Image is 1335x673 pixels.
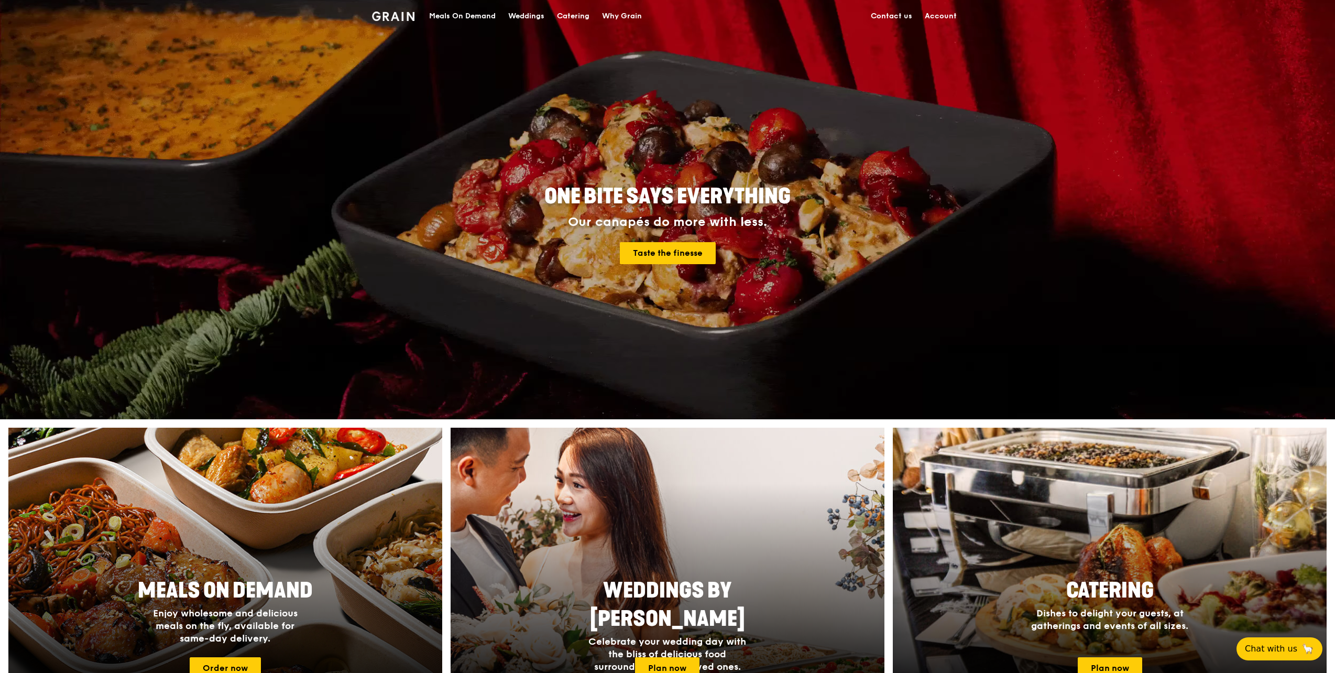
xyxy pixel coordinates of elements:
[544,184,791,209] span: ONE BITE SAYS EVERYTHING
[557,1,589,32] div: Catering
[372,12,414,21] img: Grain
[1236,637,1322,660] button: Chat with us🦙
[1066,578,1154,603] span: Catering
[153,607,298,644] span: Enjoy wholesome and delicious meals on the fly, available for same-day delivery.
[1301,643,1314,655] span: 🦙
[479,215,856,230] div: Our canapés do more with less.
[1245,643,1297,655] span: Chat with us
[918,1,963,32] a: Account
[429,1,496,32] div: Meals On Demand
[596,1,648,32] a: Why Grain
[602,1,642,32] div: Why Grain
[138,578,313,603] span: Meals On Demand
[588,636,746,672] span: Celebrate your wedding day with the bliss of delicious food surrounded by your loved ones.
[502,1,551,32] a: Weddings
[590,578,745,632] span: Weddings by [PERSON_NAME]
[508,1,544,32] div: Weddings
[551,1,596,32] a: Catering
[620,242,716,264] a: Taste the finesse
[1031,607,1188,632] span: Dishes to delight your guests, at gatherings and events of all sizes.
[865,1,918,32] a: Contact us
